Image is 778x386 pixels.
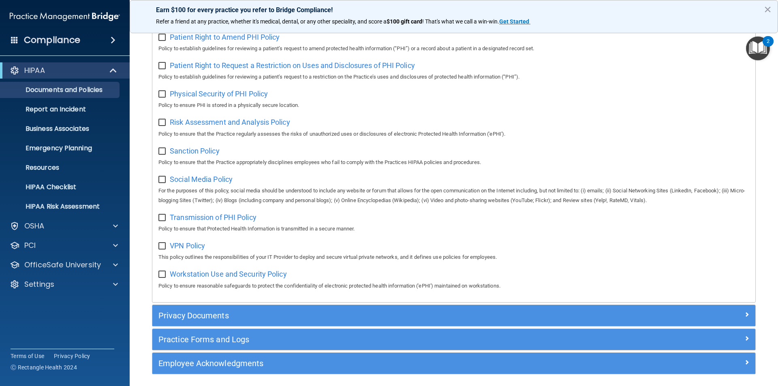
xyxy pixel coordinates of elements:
p: Policy to establish guidelines for reviewing a patient’s request to a restriction on the Practice... [158,72,749,82]
a: OSHA [10,221,118,231]
p: Earn $100 for every practice you refer to Bridge Compliance! [156,6,752,14]
span: Physical Security of PHI Policy [170,90,268,98]
a: Settings [10,279,118,289]
span: ! That's what we call a win-win. [422,18,499,25]
p: Report an Incident [5,105,116,113]
img: PMB logo [10,9,120,25]
a: PCI [10,241,118,250]
p: This policy outlines the responsibilities of your IT Provider to deploy and secure virtual privat... [158,252,749,262]
p: For the purposes of this policy, social media should be understood to include any website or foru... [158,186,749,205]
a: Employee Acknowledgments [158,357,749,370]
span: Sanction Policy [170,147,220,155]
a: Privacy Policy [54,352,90,360]
a: Get Started [499,18,530,25]
span: Patient Right to Amend PHI Policy [170,33,280,41]
p: HIPAA Checklist [5,183,116,191]
p: Policy to establish guidelines for reviewing a patient’s request to amend protected health inform... [158,44,749,53]
p: Policy to ensure PHI is stored in a physically secure location. [158,100,749,110]
span: Transmission of PHI Policy [170,213,256,222]
p: Policy to ensure that Protected Health Information is transmitted in a secure manner. [158,224,749,234]
p: Policy to ensure that the Practice regularly assesses the risks of unauthorized uses or disclosur... [158,129,749,139]
p: Policy to ensure reasonable safeguards to protect the confidentiality of electronic protected hea... [158,281,749,291]
span: Refer a friend at any practice, whether it's medical, dental, or any other speciality, and score a [156,18,387,25]
p: Policy to ensure that the Practice appropriately disciplines employees who fail to comply with th... [158,158,749,167]
p: HIPAA Risk Assessment [5,203,116,211]
a: HIPAA [10,66,118,75]
div: 2 [767,41,769,52]
span: Ⓒ Rectangle Health 2024 [11,363,77,371]
a: Practice Forms and Logs [158,333,749,346]
p: PCI [24,241,36,250]
span: Risk Assessment and Analysis Policy [170,118,290,126]
p: Emergency Planning [5,144,116,152]
span: Social Media Policy [170,175,233,183]
span: Workstation Use and Security Policy [170,270,287,278]
span: VPN Policy [170,241,205,250]
a: Privacy Documents [158,309,749,322]
h5: Practice Forms and Logs [158,335,598,344]
strong: Get Started [499,18,529,25]
p: OSHA [24,221,45,231]
p: Business Associates [5,125,116,133]
button: Close [764,3,772,16]
p: OfficeSafe University [24,260,101,270]
p: HIPAA [24,66,45,75]
p: Resources [5,164,116,172]
strong: $100 gift card [387,18,422,25]
a: Terms of Use [11,352,44,360]
button: Open Resource Center, 2 new notifications [746,36,770,60]
p: Documents and Policies [5,86,116,94]
h4: Compliance [24,34,80,46]
a: OfficeSafe University [10,260,118,270]
p: Settings [24,279,54,289]
span: Patient Right to Request a Restriction on Uses and Disclosures of PHI Policy [170,61,415,70]
h5: Privacy Documents [158,311,598,320]
h5: Employee Acknowledgments [158,359,598,368]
